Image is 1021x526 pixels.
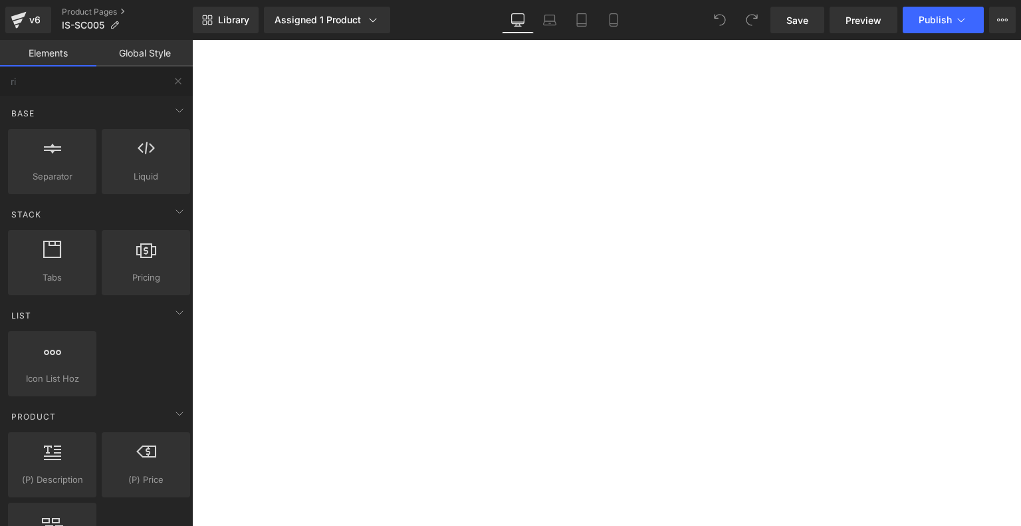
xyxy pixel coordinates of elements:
span: Library [218,14,249,26]
a: Tablet [566,7,598,33]
span: Product [10,410,57,423]
div: v6 [27,11,43,29]
span: Stack [10,208,43,221]
a: Laptop [534,7,566,33]
a: v6 [5,7,51,33]
span: Separator [12,170,92,184]
span: Liquid [106,170,186,184]
span: Pricing [106,271,186,285]
a: Global Style [96,40,193,66]
button: Redo [738,7,765,33]
span: Tabs [12,271,92,285]
a: Preview [830,7,897,33]
span: (P) Price [106,473,186,487]
button: More [989,7,1016,33]
span: Base [10,107,36,120]
a: New Library [193,7,259,33]
a: Product Pages [62,7,193,17]
span: Publish [919,15,952,25]
span: Save [786,13,808,27]
a: Mobile [598,7,629,33]
span: Preview [846,13,881,27]
span: Icon List Hoz [12,372,92,386]
div: Assigned 1 Product [275,13,380,27]
span: IS-SC005 [62,20,104,31]
button: Publish [903,7,984,33]
a: Desktop [502,7,534,33]
span: List [10,309,33,322]
span: (P) Description [12,473,92,487]
button: Undo [707,7,733,33]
